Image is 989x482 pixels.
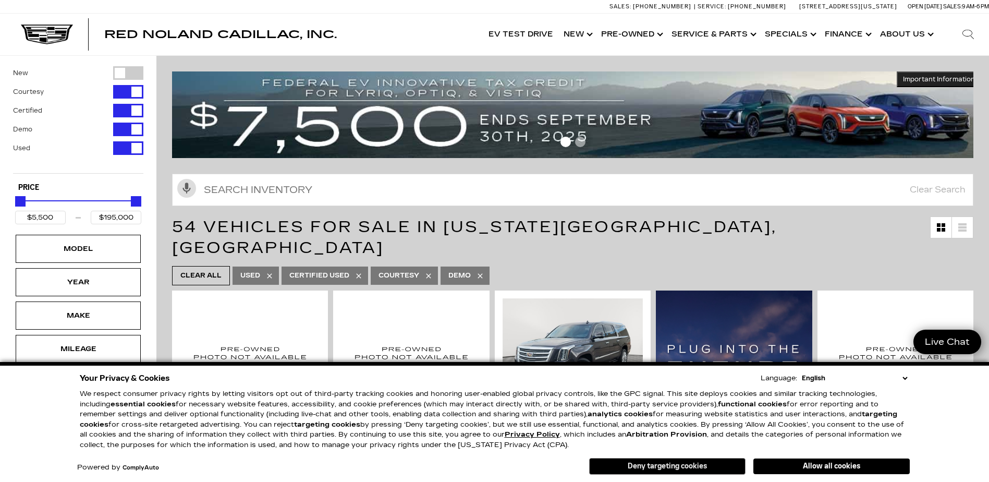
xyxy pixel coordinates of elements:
[123,465,159,471] a: ComplyAuto
[52,276,104,288] div: Year
[80,410,897,429] strong: targeting cookies
[91,211,141,224] input: Maximum
[503,298,643,404] img: 2016 Cadillac Escalade ESV NA
[104,28,337,41] span: Red Noland Cadillac, Inc.
[172,218,777,257] span: 54 Vehicles for Sale in [US_STATE][GEOGRAPHIC_DATA], [GEOGRAPHIC_DATA]
[15,192,141,224] div: Price
[589,458,746,475] button: Deny targeting cookies
[18,183,138,192] h5: Price
[558,14,596,55] a: New
[448,269,471,282] span: Demo
[908,3,942,10] span: Open [DATE]
[13,124,32,135] label: Demo
[180,298,320,407] img: 2011 Cadillac DTS Platinum Collection
[962,3,989,10] span: 9 AM-6 PM
[903,75,975,83] span: Important Information
[694,4,789,9] a: Service: [PHONE_NUMBER]
[111,400,176,408] strong: essential cookies
[633,3,691,10] span: [PHONE_NUMBER]
[177,179,196,198] svg: Click to toggle on voice search
[13,143,30,153] label: Used
[80,389,910,450] p: We respect consumer privacy rights by letting visitors opt out of third-party tracking cookies an...
[378,269,419,282] span: Courtesy
[77,464,159,471] div: Powered by
[341,298,481,407] img: 2020 Cadillac XT4 Premium Luxury
[80,371,170,385] span: Your Privacy & Cookies
[131,196,141,207] div: Maximum Price
[172,71,981,158] img: vrp-tax-ending-august-version
[16,335,141,363] div: MileageMileage
[52,243,104,255] div: Model
[13,87,44,97] label: Courtesy
[609,4,694,9] a: Sales: [PHONE_NUMBER]
[483,14,558,55] a: EV Test Drive
[15,211,66,224] input: Minimum
[13,68,28,78] label: New
[728,3,786,10] span: [PHONE_NUMBER]
[588,410,653,418] strong: analytics cookies
[820,14,875,55] a: Finance
[52,343,104,355] div: Mileage
[104,29,337,40] a: Red Noland Cadillac, Inc.
[698,3,726,10] span: Service:
[760,14,820,55] a: Specials
[15,196,26,207] div: Minimum Price
[761,375,797,382] div: Language:
[560,137,571,147] span: Go to slide 1
[294,420,360,429] strong: targeting cookies
[626,430,707,439] strong: Arbitration Provision
[13,66,143,173] div: Filter by Vehicle Type
[16,235,141,263] div: ModelModel
[875,14,937,55] a: About Us
[52,310,104,321] div: Make
[609,3,631,10] span: Sales:
[799,3,897,10] a: [STREET_ADDRESS][US_STATE]
[596,14,666,55] a: Pre-Owned
[16,268,141,296] div: YearYear
[16,302,141,330] div: MakeMake
[575,137,585,147] span: Go to slide 2
[753,459,910,474] button: Allow all cookies
[240,269,260,282] span: Used
[920,336,975,348] span: Live Chat
[718,400,787,408] strong: functional cookies
[289,269,349,282] span: Certified Used
[13,105,42,116] label: Certified
[180,269,222,282] span: Clear All
[943,3,962,10] span: Sales:
[825,298,966,407] img: 2019 Cadillac XT4 AWD Sport
[172,174,973,206] input: Search Inventory
[505,430,560,439] a: Privacy Policy
[913,330,981,354] a: Live Chat
[799,373,910,383] select: Language Select
[666,14,760,55] a: Service & Parts
[21,25,73,44] img: Cadillac Dark Logo with Cadillac White Text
